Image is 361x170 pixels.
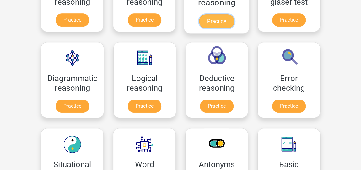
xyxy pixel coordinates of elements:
a: Practice [56,13,89,27]
a: Practice [272,13,306,27]
a: Practice [272,100,306,113]
a: Practice [128,100,161,113]
a: Practice [200,100,234,113]
a: Practice [199,14,234,28]
a: Practice [56,100,89,113]
a: Practice [128,13,161,27]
